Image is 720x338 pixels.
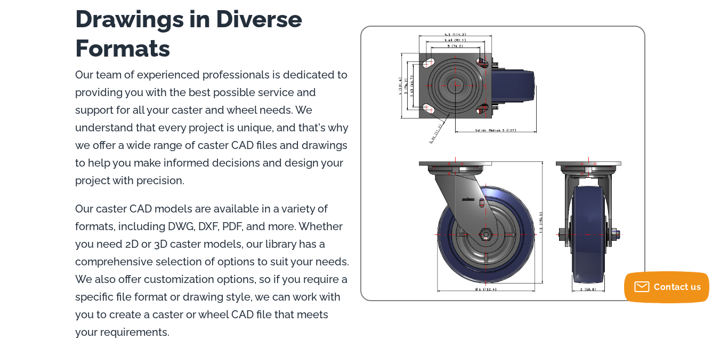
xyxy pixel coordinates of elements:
[375,27,644,296] img: caster cad drawing by Linco including detailed dimensions, angles, and blue color for the wheel
[75,66,360,190] p: Our team of experienced professionals is dedicated to providing you with the best possible servic...
[624,271,709,303] button: Contact us
[654,282,701,292] span: Contact us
